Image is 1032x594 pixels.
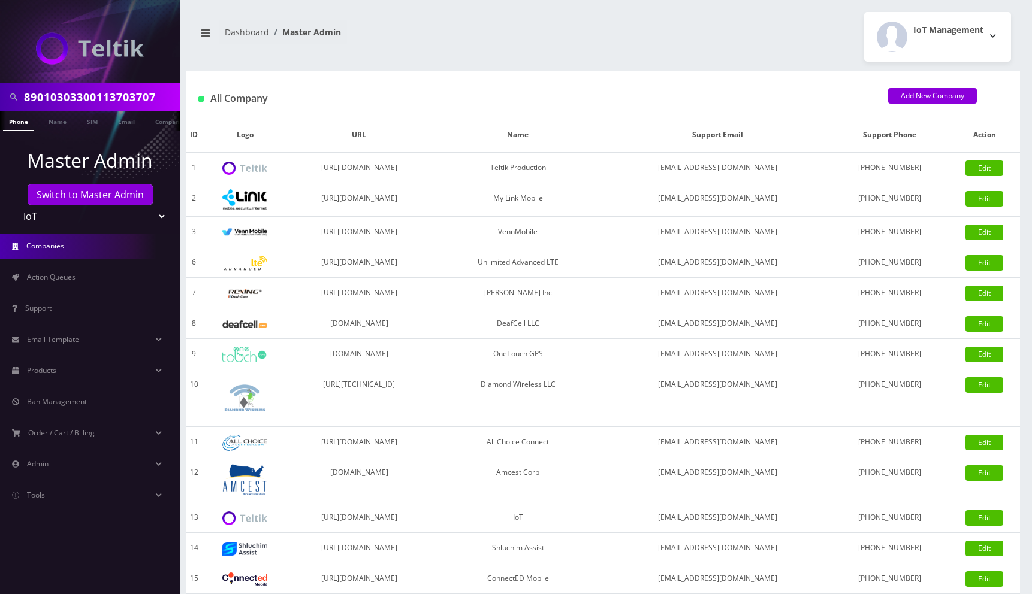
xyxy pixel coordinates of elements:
th: Support Email [605,117,830,153]
td: [PHONE_NUMBER] [830,369,949,427]
td: All Choice Connect [431,427,605,457]
a: SIM [81,111,104,130]
span: Support [25,303,52,313]
td: 3 [186,217,203,247]
td: 12 [186,457,203,502]
a: Edit [965,191,1003,207]
td: 9 [186,339,203,369]
li: Master Admin [269,26,341,38]
img: My Link Mobile [222,189,267,210]
td: [URL][DOMAIN_NAME] [287,502,431,533]
td: [EMAIL_ADDRESS][DOMAIN_NAME] [605,278,830,308]
td: [DOMAIN_NAME] [287,308,431,339]
td: [EMAIL_ADDRESS][DOMAIN_NAME] [605,339,830,369]
td: OneTouch GPS [431,339,605,369]
td: [DOMAIN_NAME] [287,339,431,369]
img: Amcest Corp [222,463,267,496]
td: [EMAIL_ADDRESS][DOMAIN_NAME] [605,308,830,339]
a: Switch to Master Admin [28,184,153,205]
a: Company [149,111,189,130]
span: Ban Management [27,396,87,407]
td: ConnectED Mobile [431,563,605,594]
a: Edit [965,286,1003,301]
th: Name [431,117,605,153]
a: Edit [965,541,1003,556]
td: [EMAIL_ADDRESS][DOMAIN_NAME] [605,502,830,533]
td: [PHONE_NUMBER] [830,217,949,247]
img: Teltik Production [222,162,267,175]
td: 14 [186,533,203,563]
a: Edit [965,377,1003,393]
img: DeafCell LLC [222,320,267,328]
td: 15 [186,563,203,594]
a: Edit [965,255,1003,271]
td: [PHONE_NUMBER] [830,247,949,278]
td: [PHONE_NUMBER] [830,457,949,502]
td: [EMAIL_ADDRESS][DOMAIN_NAME] [605,427,830,457]
td: 7 [186,278,203,308]
a: Edit [965,347,1003,362]
a: Edit [965,510,1003,526]
td: Amcest Corp [431,457,605,502]
td: [PERSON_NAME] Inc [431,278,605,308]
span: Email Template [27,334,79,344]
h1: All Company [198,93,870,104]
td: [URL][DOMAIN_NAME] [287,247,431,278]
a: Edit [965,435,1003,450]
a: Name [43,111,73,130]
td: [EMAIL_ADDRESS][DOMAIN_NAME] [605,457,830,502]
td: [PHONE_NUMBER] [830,308,949,339]
td: Diamond Wireless LLC [431,369,605,427]
td: [EMAIL_ADDRESS][DOMAIN_NAME] [605,153,830,183]
td: 1 [186,153,203,183]
td: [PHONE_NUMBER] [830,427,949,457]
td: [URL][DOMAIN_NAME] [287,427,431,457]
img: Shluchim Assist [222,542,267,556]
td: DeafCell LLC [431,308,605,339]
td: VennMobile [431,217,605,247]
td: Unlimited Advanced LTE [431,247,605,278]
span: Products [27,365,56,375]
td: 2 [186,183,203,217]
th: Logo [203,117,288,153]
td: My Link Mobile [431,183,605,217]
a: Edit [965,571,1003,587]
td: [PHONE_NUMBER] [830,183,949,217]
img: All Choice Connect [222,435,267,451]
th: ID [186,117,203,153]
th: URL [287,117,431,153]
img: Rexing Inc [222,288,267,299]
span: Admin [27,459,49,469]
td: [URL][DOMAIN_NAME] [287,153,431,183]
td: [EMAIL_ADDRESS][DOMAIN_NAME] [605,369,830,427]
img: Diamond Wireless LLC [222,375,267,420]
td: 11 [186,427,203,457]
a: Edit [965,316,1003,332]
a: Email [112,111,141,130]
a: Dashboard [225,26,269,38]
td: [EMAIL_ADDRESS][DOMAIN_NAME] [605,217,830,247]
a: Edit [965,160,1003,176]
span: Companies [26,241,64,251]
img: IoT [222,511,267,525]
img: VennMobile [222,228,267,237]
th: Support Phone [830,117,949,153]
a: Edit [965,225,1003,240]
span: Tools [27,490,45,500]
td: 6 [186,247,203,278]
img: All Company [198,96,204,102]
td: [URL][DOMAIN_NAME] [287,563,431,594]
button: IoT Management [864,12,1011,62]
img: ConnectED Mobile [222,572,267,586]
td: [PHONE_NUMBER] [830,278,949,308]
td: [URL][DOMAIN_NAME] [287,183,431,217]
td: [URL][DOMAIN_NAME] [287,278,431,308]
img: OneTouch GPS [222,347,267,362]
td: 8 [186,308,203,339]
img: Unlimited Advanced LTE [222,256,267,271]
img: IoT [36,32,144,65]
span: Order / Cart / Billing [28,428,95,438]
td: 13 [186,502,203,533]
td: [DOMAIN_NAME] [287,457,431,502]
td: [PHONE_NUMBER] [830,339,949,369]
